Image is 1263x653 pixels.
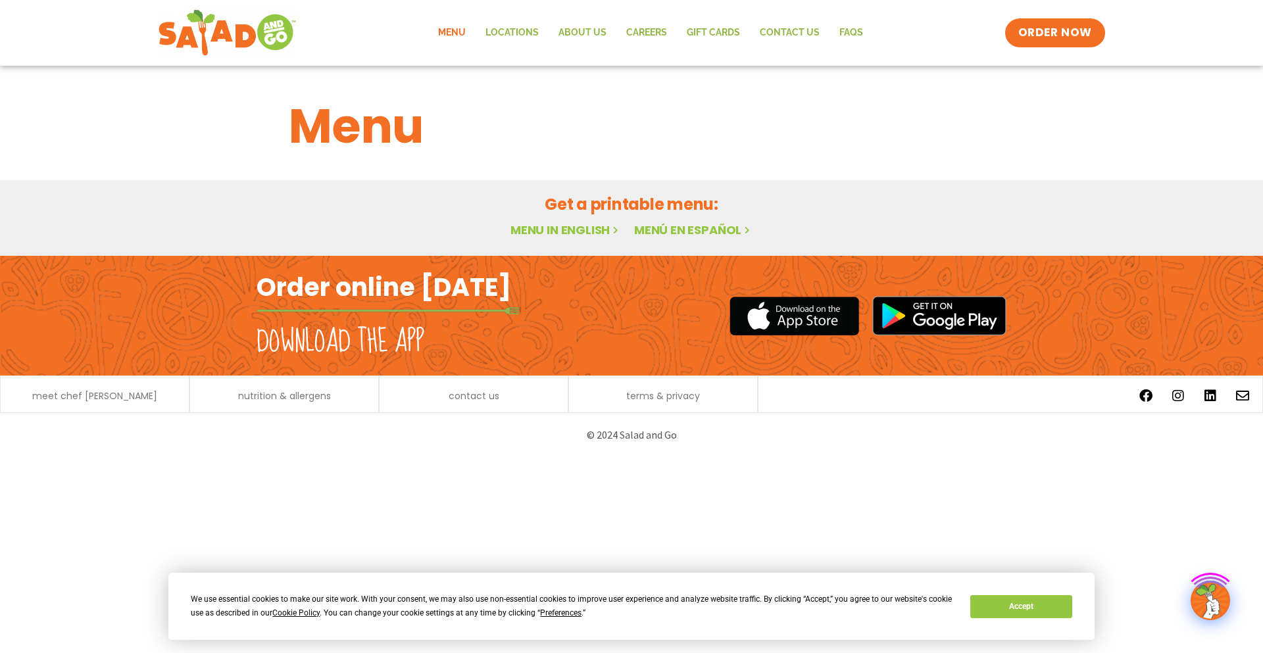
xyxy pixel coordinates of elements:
[32,391,157,400] a: meet chef [PERSON_NAME]
[289,193,974,216] h2: Get a printable menu:
[476,18,549,48] a: Locations
[1005,18,1105,47] a: ORDER NOW
[540,608,582,617] span: Preferences
[263,426,1000,444] p: © 2024 Salad and Go
[428,18,476,48] a: Menu
[191,593,954,620] div: We use essential cookies to make our site work. With your consent, we may also use non-essential ...
[677,18,750,48] a: GIFT CARDS
[750,18,830,48] a: Contact Us
[289,91,974,162] h1: Menu
[549,18,616,48] a: About Us
[830,18,873,48] a: FAQs
[872,296,1006,335] img: google_play
[626,391,700,400] a: terms & privacy
[634,222,753,238] a: Menú en español
[616,18,677,48] a: Careers
[257,324,424,360] h2: Download the app
[970,595,1072,618] button: Accept
[272,608,320,617] span: Cookie Policy
[168,573,1095,640] div: Cookie Consent Prompt
[449,391,499,400] a: contact us
[428,18,873,48] nav: Menu
[510,222,621,238] a: Menu in English
[257,271,511,303] h2: Order online [DATE]
[730,295,859,337] img: appstore
[238,391,331,400] a: nutrition & allergens
[257,307,520,314] img: fork
[158,7,297,59] img: new-SAG-logo-768×292
[1018,25,1092,41] span: ORDER NOW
